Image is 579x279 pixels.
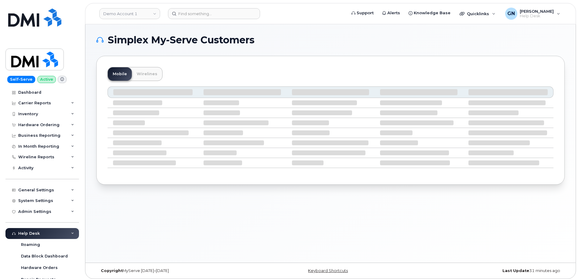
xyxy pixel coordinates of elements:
a: Keyboard Shortcuts [308,268,348,273]
a: Wirelines [132,67,162,81]
a: Mobile [108,67,132,81]
div: MyServe [DATE]–[DATE] [96,268,252,273]
strong: Copyright [101,268,123,273]
div: 31 minutes ago [409,268,565,273]
strong: Last Update [502,268,529,273]
span: Simplex My-Serve Customers [108,35,255,45]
